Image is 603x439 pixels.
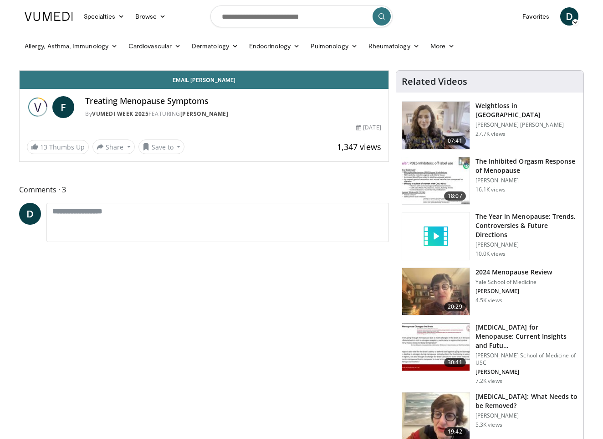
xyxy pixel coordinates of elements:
a: Favorites [517,7,555,26]
a: Allergy, Asthma, Immunology [19,37,123,55]
p: [PERSON_NAME] [475,288,552,295]
h3: The Inhibited Orgasm Response of Menopause [475,157,578,175]
span: 13 [40,143,47,151]
img: 283c0f17-5e2d-42ba-a87c-168d447cdba4.150x105_q85_crop-smart_upscale.jpg [402,157,470,205]
h3: The Year in Menopause: Trends, Controversies & Future Directions [475,212,578,239]
p: [PERSON_NAME] [475,412,578,419]
h4: Related Videos [402,76,467,87]
a: Specialties [78,7,130,26]
a: 07:41 Weightloss in [GEOGRAPHIC_DATA] [PERSON_NAME] [PERSON_NAME] 27.7K views [402,101,578,150]
span: Comments 3 [19,184,389,196]
h3: [MEDICAL_DATA] for Menopause: Current Insights and Futu… [475,323,578,350]
p: [PERSON_NAME] School of Medicine of USC [475,352,578,367]
a: Rheumatology [363,37,425,55]
p: 16.1K views [475,186,506,193]
p: 4.5K views [475,297,502,304]
img: 692f135d-47bd-4f7e-b54d-786d036e68d3.150x105_q85_crop-smart_upscale.jpg [402,268,470,315]
a: D [560,7,578,26]
p: [PERSON_NAME] [475,368,578,376]
p: [PERSON_NAME] [475,241,578,248]
a: Email [PERSON_NAME] [20,71,388,89]
p: Yale School of Medicine [475,279,552,286]
img: 47271b8a-94f4-49c8-b914-2a3d3af03a9e.150x105_q85_crop-smart_upscale.jpg [402,323,470,371]
h3: [MEDICAL_DATA]: What Needs to be Removed? [475,392,578,410]
p: 7.2K views [475,377,502,385]
a: Dermatology [186,37,244,55]
img: 9983fed1-7565-45be-8934-aef1103ce6e2.150x105_q85_crop-smart_upscale.jpg [402,102,470,149]
span: 20:29 [444,302,466,311]
a: Endocrinology [244,37,305,55]
h4: Treating Menopause Symptoms [85,96,381,106]
div: [DATE] [356,124,381,132]
a: Cardiovascular [123,37,186,55]
div: By FEATURING [85,110,381,118]
a: D [19,203,41,225]
button: Share [92,139,135,154]
span: 07:41 [444,136,466,145]
a: The Year in Menopause: Trends, Controversies & Future Directions [PERSON_NAME] 10.0K views [402,212,578,260]
p: [PERSON_NAME] [475,177,578,184]
a: [PERSON_NAME] [180,110,229,118]
a: Browse [130,7,172,26]
span: 1,347 views [337,141,381,152]
img: video_placeholder_short.svg [402,212,470,260]
h3: 2024 Menopause Review [475,268,552,277]
p: [PERSON_NAME] [PERSON_NAME] [475,121,578,129]
button: Save to [138,139,185,154]
h3: Weightloss in [GEOGRAPHIC_DATA] [475,101,578,119]
span: 18:07 [444,191,466,201]
a: Vumedi Week 2025 [92,110,148,118]
span: 19:42 [444,427,466,436]
p: 10.0K views [475,250,506,258]
img: Vumedi Week 2025 [27,96,49,118]
a: 13 Thumbs Up [27,140,89,154]
img: VuMedi Logo [25,12,73,21]
a: F [52,96,74,118]
p: 27.7K views [475,130,506,138]
a: More [425,37,460,55]
a: 30:41 [MEDICAL_DATA] for Menopause: Current Insights and Futu… [PERSON_NAME] School of Medicine o... [402,323,578,385]
a: 18:07 The Inhibited Orgasm Response of Menopause [PERSON_NAME] 16.1K views [402,157,578,205]
a: 20:29 2024 Menopause Review Yale School of Medicine [PERSON_NAME] 4.5K views [402,268,578,316]
a: Pulmonology [305,37,363,55]
p: 5.3K views [475,421,502,429]
input: Search topics, interventions [210,5,393,27]
span: 30:41 [444,358,466,367]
